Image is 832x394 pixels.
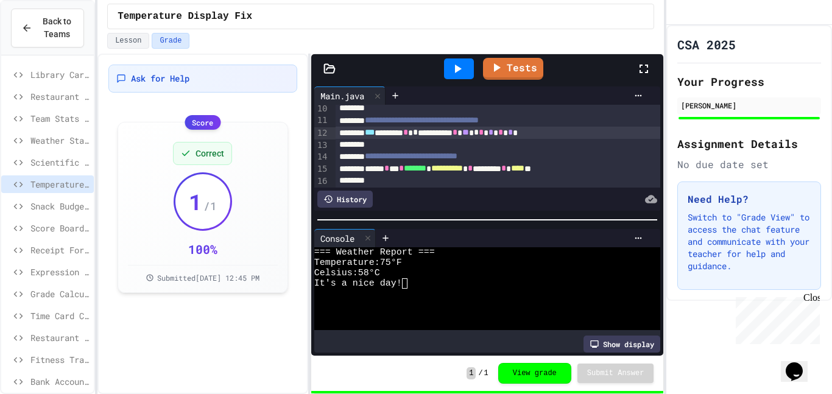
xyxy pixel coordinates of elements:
h3: Need Help? [688,192,811,206]
span: Temperature Display Fix [30,178,89,191]
span: Team Stats Calculator [30,112,89,125]
iframe: chat widget [781,345,820,382]
h1: CSA 2025 [677,36,736,53]
span: Back to Teams [40,15,74,41]
div: Chat with us now!Close [5,5,84,77]
span: Receipt Formatter [30,244,89,256]
span: Expression Evaluator Fix [30,266,89,278]
span: Time Card Calculator [30,309,89,322]
button: Lesson [107,33,149,49]
span: Restaurant Order System [30,90,89,103]
p: Switch to "Grade View" to access the chat feature and communicate with your teacher for help and ... [688,211,811,272]
span: Scientific Calculator [30,156,89,169]
button: Back to Teams [11,9,84,47]
h2: Assignment Details [677,135,821,152]
span: Restaurant Order System [30,331,89,344]
span: Snack Budget Tracker [30,200,89,213]
span: Grade Calculator Pro [30,287,89,300]
span: Library Card Creator [30,68,89,81]
span: Weather Station Debugger [30,134,89,147]
div: No due date set [677,157,821,172]
span: Temperature Display Fix [118,9,252,24]
span: Score Board Fixer [30,222,89,234]
button: Grade [152,33,189,49]
span: Bank Account Fixer [30,375,89,388]
div: [PERSON_NAME] [681,100,817,111]
h2: Your Progress [677,73,821,90]
iframe: chat widget [731,292,820,344]
span: Fitness Tracker Debugger [30,353,89,366]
